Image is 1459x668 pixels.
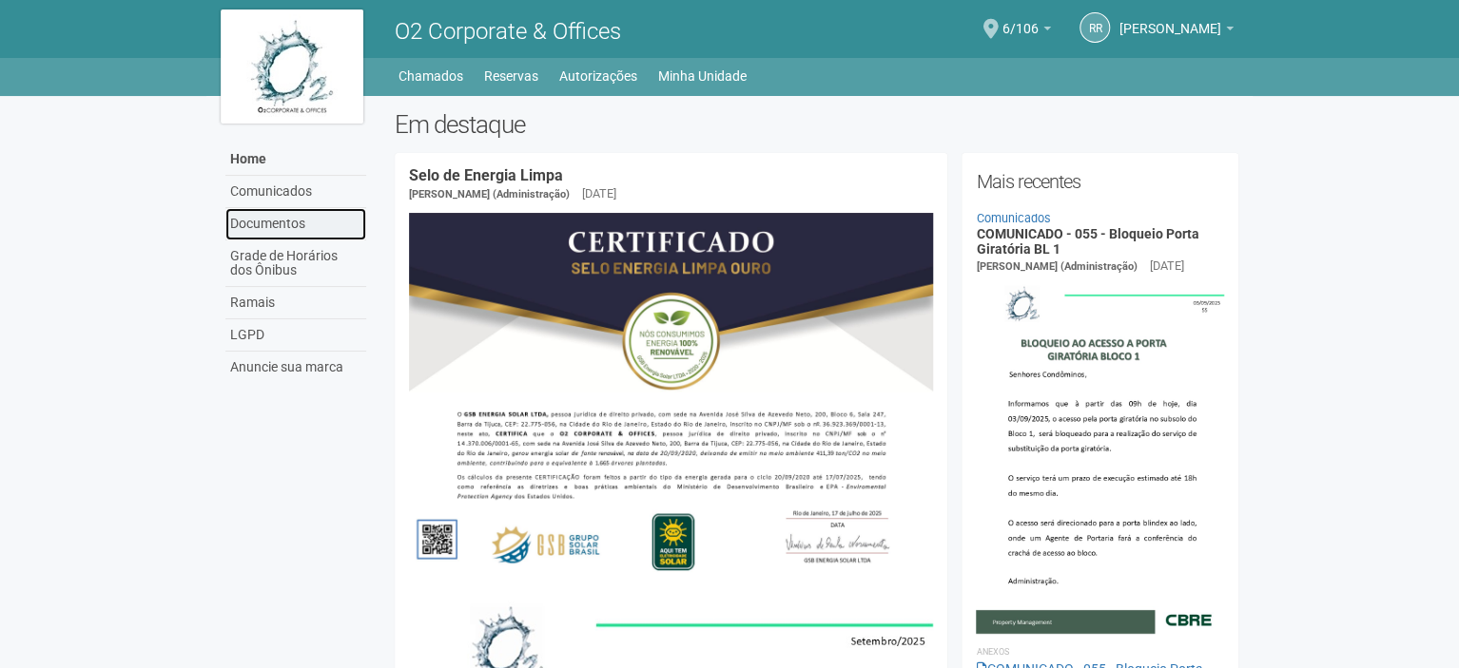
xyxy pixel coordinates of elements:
h2: Em destaque [395,110,1238,139]
span: O2 Corporate & Offices [395,18,621,45]
a: RR [1080,12,1110,43]
img: logo.jpg [221,10,363,124]
a: Comunicados [225,176,366,208]
img: COMUNICADO%20-%20054%20-%20Selo%20de%20Energia%20Limpa%20-%20P%C3%A1g.%202.jpg [409,213,933,583]
span: [PERSON_NAME] (Administração) [409,188,570,200]
a: Anuncie sua marca [225,352,366,383]
span: [PERSON_NAME] (Administração) [976,260,1137,273]
a: LGPD [225,319,366,352]
a: Minha Unidade [658,63,747,89]
a: COMUNICADO - 055 - Bloqueio Porta Giratória BL 1 [976,226,1198,256]
a: [PERSON_NAME] [1119,24,1234,39]
div: [DATE] [1149,258,1183,275]
a: Autorizações [559,63,637,89]
img: COMUNICADO%20-%20055%20-%20Bloqueio%20Porta%20Girat%C3%B3ria%20BL%201.jpg [976,276,1224,633]
h2: Mais recentes [976,167,1224,196]
a: Home [225,143,366,176]
a: Reservas [484,63,538,89]
li: Anexos [976,643,1224,660]
div: [DATE] [582,185,616,202]
a: Documentos [225,208,366,240]
a: Selo de Energia Limpa [409,166,563,184]
span: Renato Rabello Ribeiro [1119,3,1221,36]
a: Comunicados [976,211,1050,225]
span: 6/106 [1002,3,1039,36]
a: Grade de Horários dos Ônibus [225,240,366,287]
a: 6/106 [1002,24,1051,39]
a: Ramais [225,287,366,319]
a: Chamados [399,63,463,89]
